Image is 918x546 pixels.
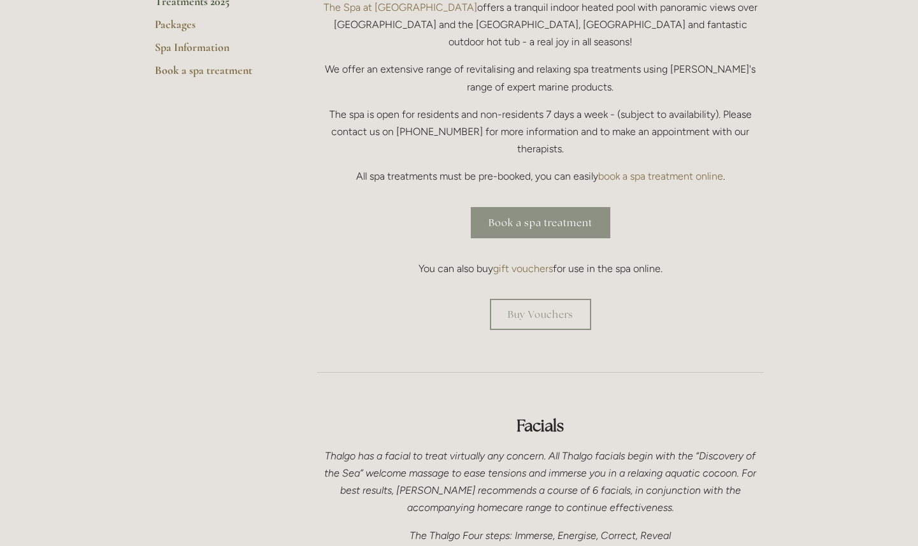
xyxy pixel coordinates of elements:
[155,40,276,63] a: Spa Information
[471,207,610,238] a: Book a spa treatment
[317,106,764,158] p: The spa is open for residents and non-residents 7 days a week - (subject to availability). Please...
[410,529,671,542] em: The Thalgo Four steps: Immerse, Energise, Correct, Reveal
[317,260,764,277] p: You can also buy for use in the spa online.
[493,262,553,275] a: gift vouchers
[155,17,276,40] a: Packages
[317,168,764,185] p: All spa treatments must be pre-booked, you can easily .
[324,450,759,514] em: Thalgo has a facial to treat virtually any concern. All Thalgo facials begin with the “Discovery ...
[490,299,591,330] a: Buy Vouchers
[317,61,764,95] p: We offer an extensive range of revitalising and relaxing spa treatments using [PERSON_NAME]'s ran...
[324,1,477,13] a: The Spa at [GEOGRAPHIC_DATA]
[155,63,276,86] a: Book a spa treatment
[598,170,723,182] a: book a spa treatment online
[517,415,564,436] strong: Facials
